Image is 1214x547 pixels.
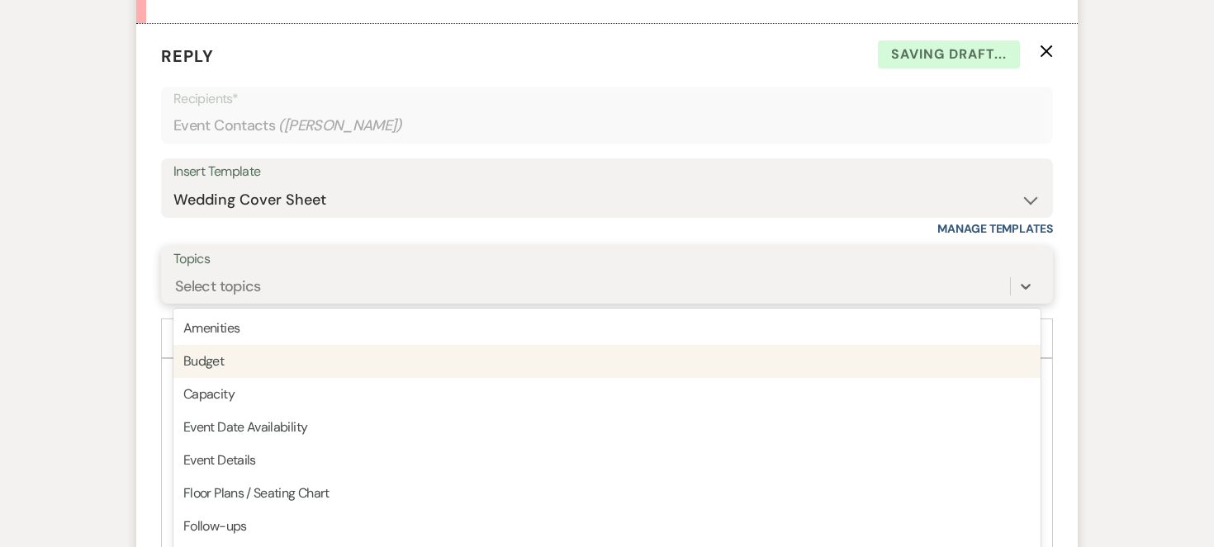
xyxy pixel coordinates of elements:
div: Insert Template [173,160,1041,184]
div: Event Contacts [173,110,1041,142]
p: Recipients* [173,88,1041,110]
div: Follow-ups [173,510,1041,543]
div: Floor Plans / Seating Chart [173,477,1041,510]
div: Event Date Availability [173,411,1041,444]
span: Reply [161,45,214,67]
span: Saving draft... [878,40,1020,68]
div: Select topics [175,276,261,298]
div: Amenities [173,312,1041,345]
a: Manage Templates [937,221,1053,236]
div: Capacity [173,378,1041,411]
label: Topics [173,248,1041,271]
div: Budget [173,345,1041,378]
div: Event Details [173,444,1041,477]
span: ( [PERSON_NAME] ) [278,115,402,137]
